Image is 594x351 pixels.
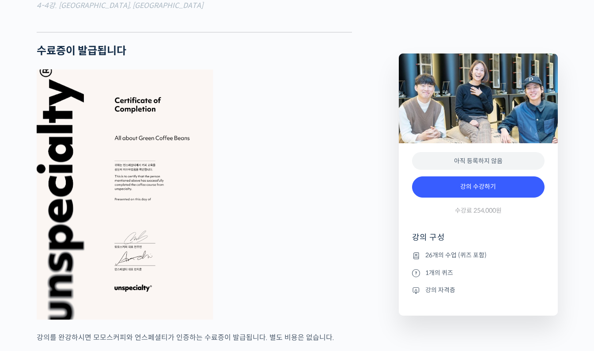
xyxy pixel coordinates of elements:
[28,291,33,298] span: 홈
[114,278,170,300] a: 설정
[455,206,502,215] span: 수강료 254,000원
[58,278,114,300] a: 대화
[412,232,545,250] h4: 강의 구성
[412,152,545,170] div: 아직 등록하지 않음
[3,278,58,300] a: 홈
[136,291,147,298] span: 설정
[37,45,352,57] h2: 수료증이 발급됩니다
[412,285,545,295] li: 강의 자격증
[412,250,545,261] li: 26개의 수업 (퀴즈 포함)
[37,1,203,10] em: 4-4강. [GEOGRAPHIC_DATA], [GEOGRAPHIC_DATA]
[37,332,352,343] p: 강의를 완강하시면 모모스커피와 언스페셜티가 인증하는 수료증이 발급됩니다. 별도 비용은 없습니다.
[81,291,91,298] span: 대화
[412,176,545,198] a: 강의 수강하기
[412,267,545,278] li: 1개의 퀴즈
